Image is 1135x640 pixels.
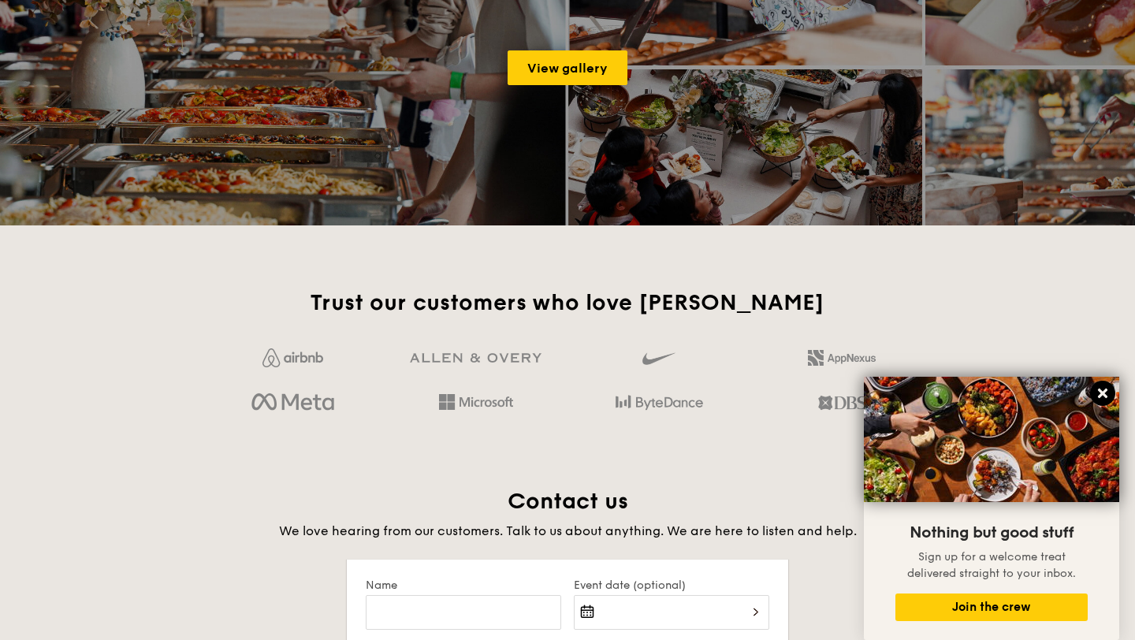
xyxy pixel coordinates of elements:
span: Contact us [508,488,628,515]
img: dbs.a5bdd427.png [818,389,866,416]
label: Name [366,579,561,592]
label: Event date (optional) [574,579,769,592]
span: Sign up for a welcome treat delivered straight to your inbox. [907,550,1076,580]
h2: Trust our customers who love [PERSON_NAME] [207,288,927,317]
img: Jf4Dw0UUCKFd4aYAAAAASUVORK5CYII= [262,348,323,367]
img: gdlseuq06himwAAAABJRU5ErkJggg== [642,345,675,372]
img: GRg3jHAAAAABJRU5ErkJggg== [410,353,541,363]
img: bytedance.dc5c0c88.png [616,389,703,416]
a: View gallery [508,50,627,85]
button: Join the crew [895,593,1088,621]
span: Nothing but good stuff [910,523,1074,542]
img: 2L6uqdT+6BmeAFDfWP11wfMG223fXktMZIL+i+lTG25h0NjUBKOYhdW2Kn6T+C0Q7bASH2i+1JIsIulPLIv5Ss6l0e291fRVW... [808,350,876,366]
span: We love hearing from our customers. Talk to us about anything. We are here to listen and help. [279,523,857,538]
button: Close [1090,381,1115,406]
img: Hd4TfVa7bNwuIo1gAAAAASUVORK5CYII= [439,394,513,410]
img: DSC07876-Edit02-Large.jpeg [864,377,1119,502]
img: meta.d311700b.png [251,389,334,416]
